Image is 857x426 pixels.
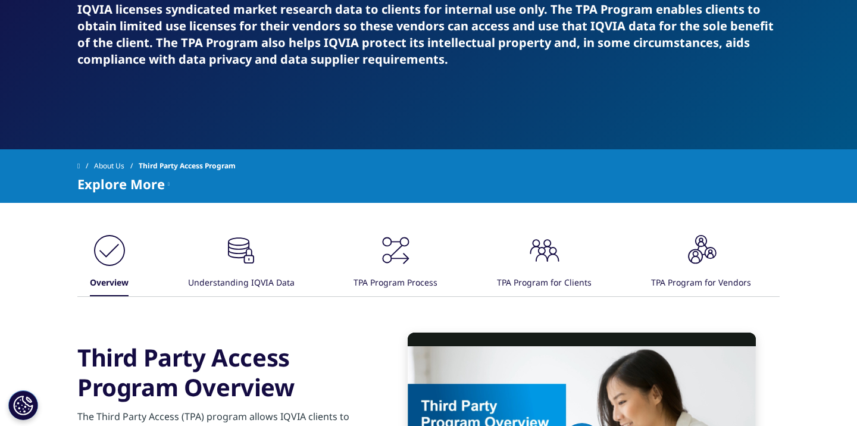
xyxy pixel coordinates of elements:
div: TPA Program for Clients [497,271,592,296]
div: TPA Program Process [354,271,437,296]
div: Understanding IQVIA Data [188,271,295,296]
button: Overview [88,233,129,296]
button: TPA Program Process [352,233,437,296]
button: TPA Program for Clients [495,233,592,296]
h3: Third Party Access Program Overview [77,343,366,402]
span: Explore More [77,177,165,191]
span: Third Party Access Program [139,155,236,177]
div: IQVIA licenses syndicated market research data to clients for internal use only. The TPA Program ... [77,1,780,68]
a: About Us [94,155,139,177]
div: TPA Program for Vendors [651,271,751,296]
button: Cookies Settings [8,390,38,420]
button: Understanding IQVIA Data [186,233,295,296]
div: Overview [90,271,129,296]
button: TPA Program for Vendors [649,233,751,296]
